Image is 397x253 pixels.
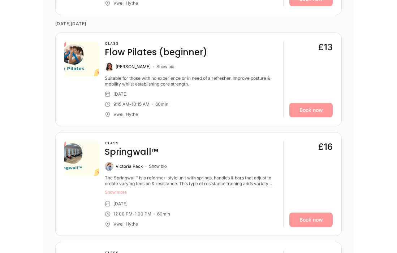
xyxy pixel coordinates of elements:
[289,103,333,117] a: Book now
[113,211,133,217] div: 12:00 PM
[105,42,207,46] h3: Class
[289,213,333,227] a: Book now
[105,189,277,195] button: Show more
[113,101,129,107] div: 9:15 AM
[105,62,113,71] img: Kate Arnold
[105,47,207,58] h4: Flow Pilates (beginner)
[64,141,99,176] img: 5d9617d8-c062-43cb-9683-4a4abb156b5d.png
[318,42,333,53] div: £13
[113,201,128,207] div: [DATE]
[105,75,277,87] div: Suitable for those with no experience or in need of a refresher. Improve posture & mobility whils...
[129,101,131,107] div: -
[105,162,113,171] img: Victoria Pack
[64,42,99,76] img: aa553f9f-2931-4451-b727-72da8bd8ddcb.png
[156,64,174,70] button: Show bio
[131,101,150,107] div: 10:15 AM
[318,141,333,153] div: £16
[113,221,138,227] div: Vwell Hythe
[113,0,138,6] div: Vwell Hythe
[135,211,151,217] div: 1:00 PM
[105,141,158,145] h3: Class
[113,112,138,117] div: Vwell Hythe
[133,211,135,217] div: -
[149,163,167,169] button: Show bio
[116,163,143,169] div: Victoria Pack
[105,146,158,158] h4: Springwall™
[105,175,277,187] div: The Springwall™ is a reformer-style unit with springs, handles & bars that adjust to create varyi...
[55,15,342,32] time: [DATE][DATE]
[116,64,151,70] div: [PERSON_NAME]
[155,101,168,107] div: 60 min
[113,91,128,97] div: [DATE]
[157,211,170,217] div: 60 min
